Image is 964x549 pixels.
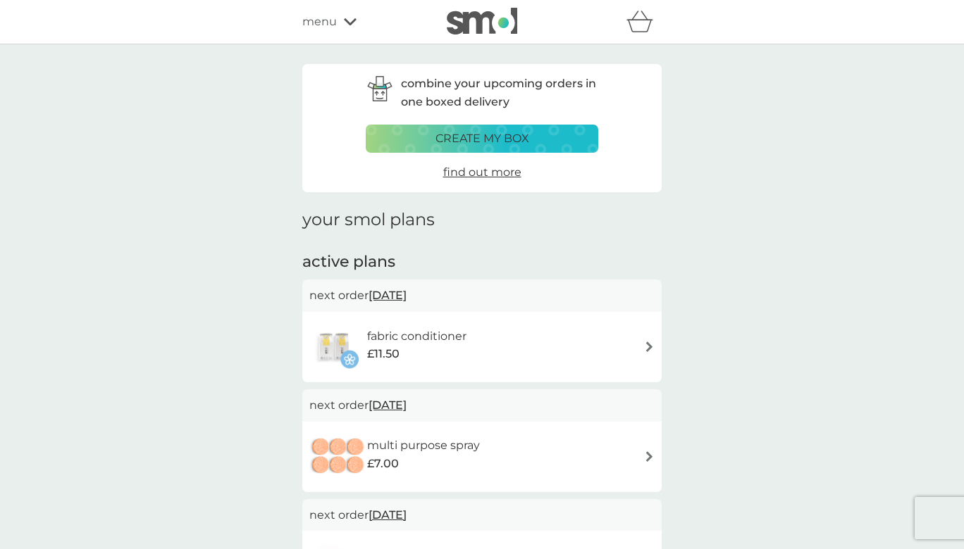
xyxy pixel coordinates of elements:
span: [DATE] [369,501,407,529]
span: find out more [443,165,521,179]
span: [DATE] [369,391,407,419]
img: arrow right [644,341,655,352]
p: next order [309,506,655,524]
img: fabric conditioner [309,322,359,372]
span: £11.50 [367,345,400,363]
div: basket [626,8,662,36]
h2: active plans [302,251,662,273]
p: next order [309,286,655,305]
img: multi purpose spray [309,432,367,481]
span: menu [302,13,337,31]
p: next order [309,396,655,415]
h6: fabric conditioner [367,327,466,346]
h1: your smol plans [302,210,662,230]
span: [DATE] [369,282,407,309]
p: combine your upcoming orders in one boxed delivery [401,75,598,111]
h6: multi purpose spray [367,436,480,455]
a: find out more [443,163,521,182]
button: create my box [366,125,598,153]
img: arrow right [644,451,655,462]
p: create my box [435,130,529,148]
span: £7.00 [367,455,399,473]
img: smol [447,8,517,34]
